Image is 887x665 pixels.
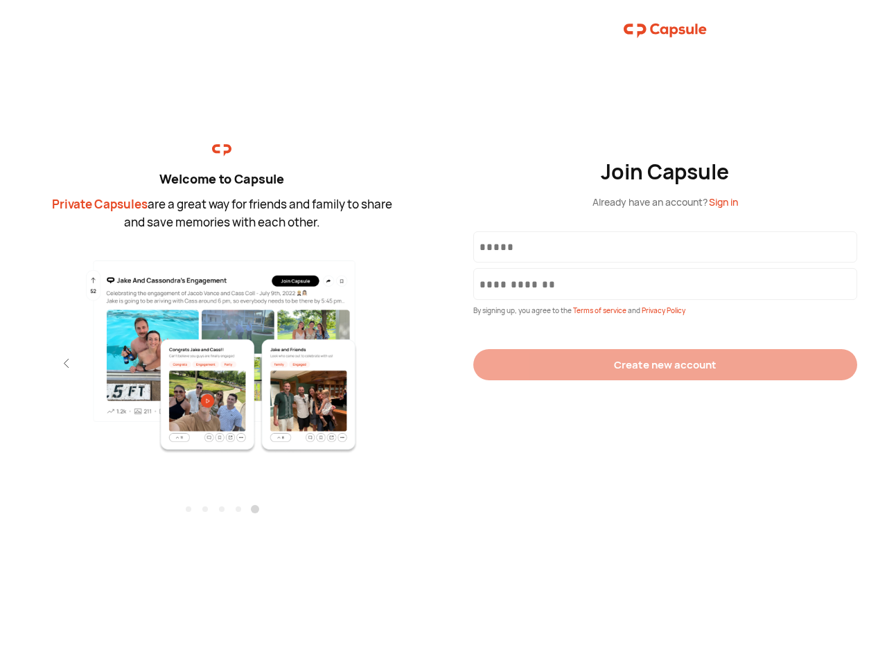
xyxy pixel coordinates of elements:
button: Create new account [473,349,857,380]
div: Join Capsule [601,159,730,184]
div: are a great way for friends and family to share and save memories with each other. [49,195,395,231]
img: logo [624,17,707,44]
div: Welcome to Capsule [49,170,395,188]
span: Sign in [709,195,738,209]
div: By signing up, you agree to the and [473,305,857,316]
span: Privacy Policy [642,305,685,315]
img: logo [212,141,231,160]
span: Terms of service [573,305,628,315]
img: fifth.png [71,258,374,454]
div: Already have an account? [592,195,738,209]
div: Create new account [614,357,717,372]
span: Private Capsules [52,196,148,212]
